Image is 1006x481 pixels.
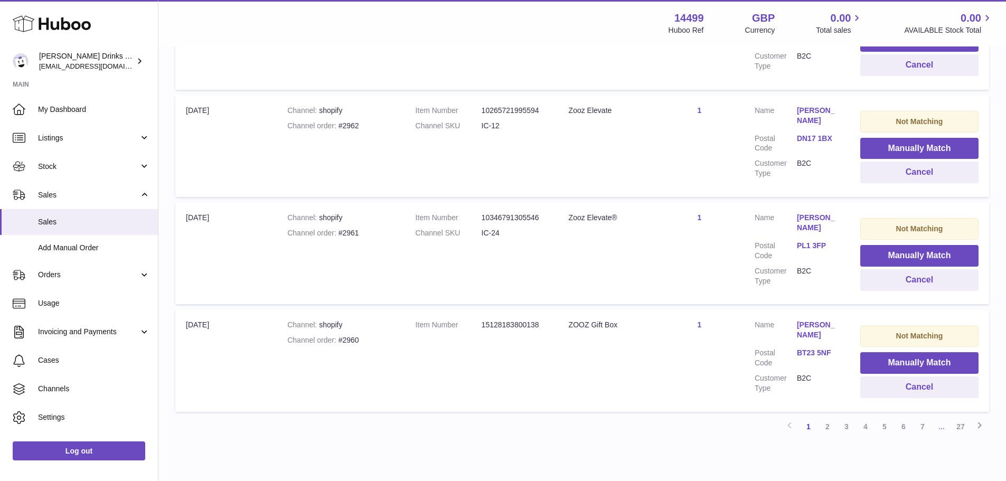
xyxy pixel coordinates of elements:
dd: B2C [797,51,839,71]
a: 5 [875,417,894,436]
a: 3 [837,417,856,436]
span: Cases [38,355,150,365]
img: internalAdmin-14499@internal.huboo.com [13,53,29,69]
span: Add Manual Order [38,243,150,253]
a: 0.00 Total sales [816,11,863,35]
span: My Dashboard [38,105,150,115]
span: Stock [38,162,139,172]
span: 0.00 [961,11,981,25]
td: [DATE] [175,95,277,197]
a: 1 [799,417,818,436]
strong: Channel [287,320,319,329]
dt: Channel SKU [416,121,482,131]
div: shopify [287,213,394,223]
a: [PERSON_NAME] [797,106,839,126]
a: 2 [818,417,837,436]
a: 4 [856,417,875,436]
span: Sales [38,217,150,227]
dt: Channel SKU [416,228,482,238]
div: shopify [287,106,394,116]
button: Cancel [860,269,979,291]
span: Usage [38,298,150,308]
strong: Not Matching [896,117,943,126]
td: [DATE] [175,309,277,411]
a: 1 [697,320,701,329]
a: 6 [894,417,913,436]
button: Manually Match [860,245,979,267]
strong: 14499 [674,11,704,25]
a: [PERSON_NAME] [797,213,839,233]
div: #2960 [287,335,394,345]
dd: B2C [797,373,839,393]
div: shopify [287,320,394,330]
div: ZOOZ Gift Box [569,320,644,330]
a: [PERSON_NAME] [797,320,839,340]
strong: Channel order [287,121,339,130]
dt: Customer Type [755,266,797,286]
div: [PERSON_NAME] Drinks LTD (t/a Zooz) [39,51,134,71]
a: 0.00 AVAILABLE Stock Total [904,11,993,35]
a: Log out [13,441,145,460]
dt: Item Number [416,320,482,330]
strong: Channel order [287,229,339,237]
span: Sales [38,190,139,200]
dt: Customer Type [755,373,797,393]
button: Manually Match [860,138,979,159]
a: BT23 5NF [797,348,839,358]
span: Listings [38,133,139,143]
dd: 10346791305546 [482,213,548,223]
button: Cancel [860,376,979,398]
div: Currency [745,25,775,35]
div: Huboo Ref [669,25,704,35]
div: Zooz Elevate® [569,213,644,223]
dt: Item Number [416,106,482,116]
dt: Name [755,320,797,343]
div: Zooz Elevate [569,106,644,116]
a: 1 [697,213,701,222]
dd: 10265721995594 [482,106,548,116]
span: Total sales [816,25,863,35]
strong: GBP [752,11,775,25]
dd: 15128183800138 [482,320,548,330]
dd: IC-12 [482,121,548,131]
a: DN17 1BX [797,134,839,144]
span: ... [932,417,951,436]
dt: Customer Type [755,158,797,178]
dt: Name [755,106,797,128]
strong: Channel order [287,336,339,344]
button: Cancel [860,162,979,183]
strong: Channel [287,106,319,115]
a: 27 [951,417,970,436]
dd: B2C [797,266,839,286]
span: AVAILABLE Stock Total [904,25,993,35]
button: Manually Match [860,352,979,374]
dt: Name [755,213,797,235]
div: #2961 [287,228,394,238]
dt: Item Number [416,213,482,223]
span: 0.00 [831,11,851,25]
td: [DATE] [175,202,277,304]
strong: Channel [287,213,319,222]
dt: Postal Code [755,134,797,154]
span: [EMAIL_ADDRESS][DOMAIN_NAME] [39,62,155,70]
strong: Not Matching [896,332,943,340]
span: Invoicing and Payments [38,327,139,337]
a: PL1 3FP [797,241,839,251]
dt: Postal Code [755,241,797,261]
dt: Postal Code [755,348,797,368]
span: Settings [38,412,150,422]
dd: B2C [797,158,839,178]
div: #2962 [287,121,394,131]
strong: Not Matching [896,224,943,233]
span: Orders [38,270,139,280]
dd: IC-24 [482,228,548,238]
a: 7 [913,417,932,436]
span: Channels [38,384,150,394]
button: Cancel [860,54,979,76]
dt: Customer Type [755,51,797,71]
a: 1 [697,106,701,115]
